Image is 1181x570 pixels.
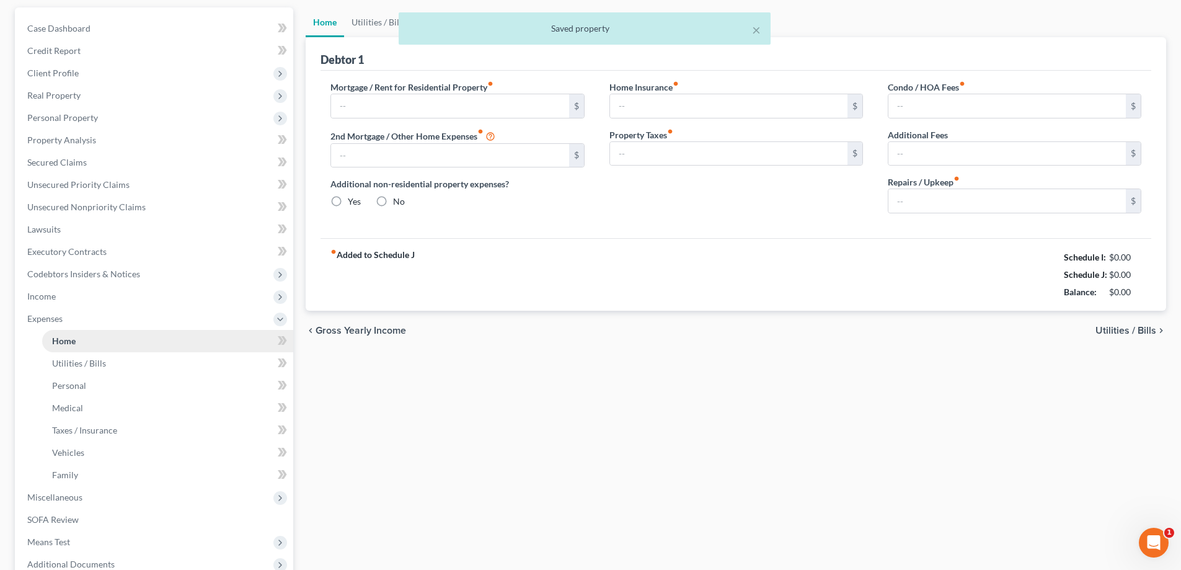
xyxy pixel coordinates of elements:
span: Executory Contracts [27,246,107,257]
a: Personal [42,375,293,397]
button: × [752,22,761,37]
label: Additional Fees [888,128,948,141]
a: Secured Claims [17,151,293,174]
label: No [393,195,405,208]
span: Utilities / Bills [1095,326,1156,336]
label: Repairs / Upkeep [888,176,960,189]
span: Utilities / Bills [52,358,106,368]
span: Client Profile [27,68,79,78]
span: Gross Yearly Income [316,326,406,336]
span: 1 [1164,528,1174,538]
div: Saved property [409,22,761,35]
span: Taxes / Insurance [52,425,117,435]
span: Means Test [27,537,70,547]
a: Unsecured Nonpriority Claims [17,196,293,218]
strong: Balance: [1064,287,1097,297]
span: Expenses [27,313,63,324]
a: Medical [462,7,508,37]
button: chevron_left Gross Yearly Income [306,326,406,336]
span: Real Property [27,90,81,100]
div: $ [847,142,862,166]
span: Vehicles [52,447,84,458]
a: Family [42,464,293,486]
span: Income [27,291,56,301]
input: -- [888,94,1126,118]
span: Secured Claims [27,157,87,167]
span: SOFA Review [27,514,79,525]
div: $0.00 [1109,286,1142,298]
i: fiber_manual_record [487,81,493,87]
i: fiber_manual_record [477,128,484,135]
strong: Schedule J: [1064,269,1107,280]
input: -- [888,189,1126,213]
span: Personal [52,380,86,391]
i: fiber_manual_record [673,81,679,87]
span: Family [52,470,78,480]
a: Executory Contracts [17,241,293,263]
label: Mortgage / Rent for Residential Property [330,81,493,94]
a: Home [42,330,293,352]
a: Property Analysis [17,129,293,151]
div: $ [569,94,584,118]
i: chevron_left [306,326,316,336]
span: Personal Property [27,112,98,123]
label: Yes [348,195,361,208]
a: Family [635,7,676,37]
strong: Added to Schedule J [330,249,415,301]
label: Home Insurance [609,81,679,94]
input: -- [331,144,568,167]
a: Utilities / Bills [344,7,413,37]
span: Unsecured Nonpriority Claims [27,202,146,212]
div: $0.00 [1109,269,1142,281]
a: Lawsuits [17,218,293,241]
div: Debtor 1 [321,52,364,67]
input: -- [610,142,847,166]
label: Condo / HOA Fees [888,81,965,94]
strong: Schedule I: [1064,252,1106,262]
button: Utilities / Bills chevron_right [1095,326,1166,336]
div: $ [569,144,584,167]
input: -- [610,94,847,118]
span: Unsecured Priority Claims [27,179,130,190]
label: Property Taxes [609,128,673,141]
iframe: Intercom live chat [1139,528,1169,558]
span: Miscellaneous [27,492,82,502]
div: $ [847,94,862,118]
div: $0.00 [1109,251,1142,264]
div: $ [1126,142,1141,166]
span: Property Analysis [27,135,96,145]
a: Vehicles [588,7,635,37]
span: Lawsuits [27,224,61,234]
i: chevron_right [1156,326,1166,336]
span: Home [52,336,76,346]
a: Home [306,7,344,37]
i: fiber_manual_record [667,128,673,135]
a: Taxes / Insurance [508,7,588,37]
i: fiber_manual_record [959,81,965,87]
span: Medical [52,403,83,413]
div: $ [1126,189,1141,213]
input: -- [331,94,568,118]
i: fiber_manual_record [953,176,960,182]
span: Credit Report [27,45,81,56]
a: Vehicles [42,442,293,464]
span: Additional Documents [27,559,115,569]
div: $ [1126,94,1141,118]
a: Unsecured Priority Claims [17,174,293,196]
label: 2nd Mortgage / Other Home Expenses [330,128,495,143]
label: Additional non-residential property expenses? [330,177,584,190]
input: -- [888,142,1126,166]
a: Medical [42,397,293,419]
a: Taxes / Insurance [42,419,293,442]
a: Personal [413,7,462,37]
span: Codebtors Insiders & Notices [27,269,140,279]
i: fiber_manual_record [330,249,337,255]
a: SOFA Review [17,509,293,531]
a: Utilities / Bills [42,352,293,375]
